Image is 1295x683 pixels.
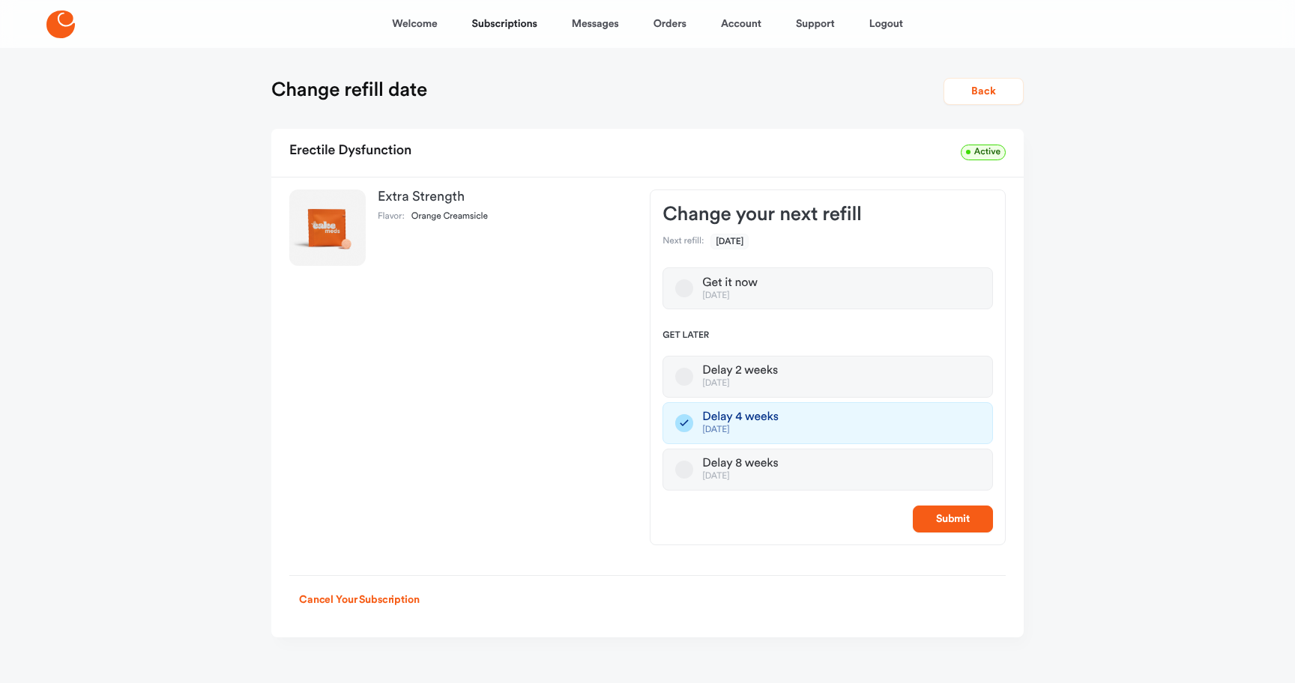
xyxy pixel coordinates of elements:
[702,425,778,436] div: [DATE]
[944,78,1024,105] button: Back
[675,368,693,386] button: Delay 2 weeks[DATE]
[662,236,704,248] dt: Next refill:
[662,202,993,226] h3: Change your next refill
[702,471,778,482] div: [DATE]
[710,234,749,249] span: [DATE]
[869,6,903,42] a: Logout
[271,78,427,102] h1: Change refill date
[961,145,1006,160] span: Active
[913,506,993,532] button: Submit
[702,291,757,302] div: [DATE]
[289,586,429,613] button: Cancel Your Subscription
[702,363,778,378] div: Delay 2 weeks
[572,6,619,42] a: Messages
[472,6,537,42] a: Subscriptions
[378,211,405,223] dt: Flavor:
[702,378,778,389] div: [DATE]
[392,6,437,42] a: Welcome
[662,330,993,342] span: Get later
[721,6,761,42] a: Account
[675,279,693,297] button: Get it now[DATE]
[796,6,835,42] a: Support
[675,414,693,432] button: Delay 4 weeks[DATE]
[675,461,693,479] button: Delay 8 weeks[DATE]
[411,211,488,223] dd: Orange Creamsicle
[289,189,366,266] img: Extra Strength
[702,410,778,425] div: Delay 4 weeks
[378,189,626,204] h3: Extra Strength
[702,456,778,471] div: Delay 8 weeks
[653,6,686,42] a: Orders
[289,138,411,165] h2: Erectile Dysfunction
[702,276,757,291] div: Get it now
